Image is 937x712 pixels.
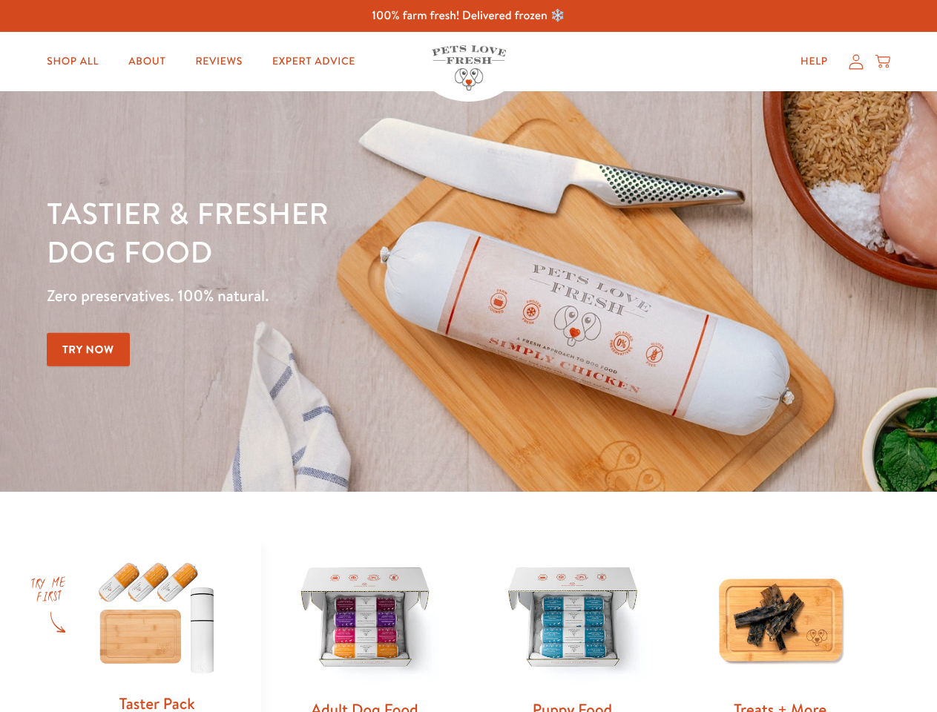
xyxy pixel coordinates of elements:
a: Shop All [35,47,111,76]
a: Reviews [183,47,254,76]
a: Expert Advice [260,47,367,76]
a: Try Now [47,333,130,366]
img: Pets Love Fresh [432,45,506,90]
h1: Tastier & fresher dog food [47,194,609,271]
p: Zero preservatives. 100% natural. [47,283,609,309]
a: Help [789,47,840,76]
a: About [116,47,177,76]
